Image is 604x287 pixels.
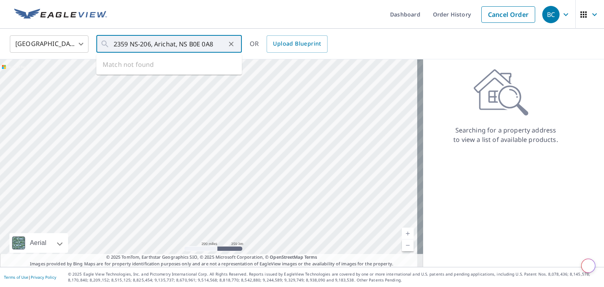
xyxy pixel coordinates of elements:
a: Current Level 5, Zoom Out [402,239,414,251]
span: © 2025 TomTom, Earthstar Geographics SIO, © 2025 Microsoft Corporation, © [106,254,317,261]
a: Cancel Order [481,6,535,23]
p: Searching for a property address to view a list of available products. [453,125,558,144]
button: Clear [226,39,237,50]
a: Upload Blueprint [267,35,327,53]
a: Current Level 5, Zoom In [402,228,414,239]
a: Privacy Policy [31,274,56,280]
p: © 2025 Eagle View Technologies, Inc. and Pictometry International Corp. All Rights Reserved. Repo... [68,271,600,283]
a: Terms of Use [4,274,28,280]
span: Upload Blueprint [273,39,321,49]
div: Aerial [28,233,49,253]
a: OpenStreetMap [270,254,303,260]
p: | [4,275,56,280]
div: BC [542,6,560,23]
a: Terms [304,254,317,260]
input: Search by address or latitude-longitude [114,33,226,55]
img: EV Logo [14,9,107,20]
div: OR [250,35,328,53]
div: Aerial [9,233,68,253]
div: [GEOGRAPHIC_DATA] [10,33,88,55]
